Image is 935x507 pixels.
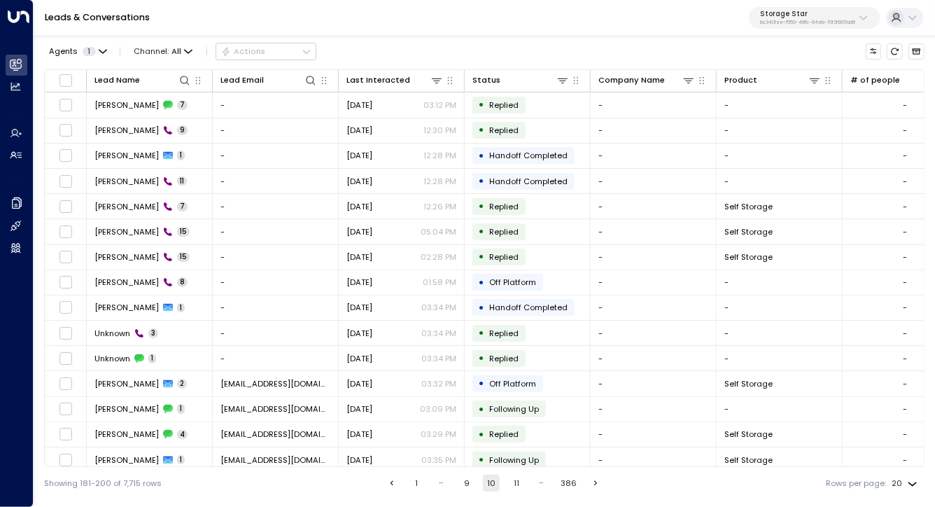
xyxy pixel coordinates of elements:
p: 03:12 PM [423,99,456,111]
span: Yesterday [346,353,372,364]
button: Archived Leads [908,43,925,60]
div: • [479,349,485,368]
td: - [591,447,717,472]
span: Yesterday [346,403,372,415]
span: Toggle select row [59,250,73,264]
td: - [591,397,717,422]
td: - [213,144,339,168]
div: - [904,201,908,212]
span: Unknown [94,353,130,364]
div: - [904,125,908,136]
span: Agents [49,48,78,55]
td: - [717,296,843,320]
button: Go to page 9 [458,475,475,492]
span: Toggle select row [59,377,73,391]
div: - [904,226,908,237]
div: • [479,374,485,393]
div: • [479,400,485,419]
td: - [213,245,339,270]
td: - [717,270,843,295]
div: • [479,324,485,342]
span: 1 [83,47,96,56]
span: Yesterday [346,302,372,313]
span: Cody [94,251,159,263]
span: Replied [489,251,519,263]
div: Last Interacted [346,74,443,87]
div: • [479,146,485,165]
span: Rhianna Miller [94,378,159,389]
span: Toggle select row [59,453,73,467]
button: Channel:All [129,43,197,59]
button: Go to previous page [384,475,400,492]
span: Toggle select all [59,74,73,88]
div: # of people [850,74,900,87]
td: - [213,219,339,244]
span: Lisa Clark [94,429,159,440]
div: Actions [221,46,265,56]
td: - [717,92,843,117]
span: Toggle select row [59,427,73,441]
td: - [717,397,843,422]
td: - [213,92,339,117]
button: Customize [866,43,882,60]
span: Replied [489,125,519,136]
span: Replied [489,201,519,212]
span: 2 [177,379,187,389]
span: Self Storage [724,251,773,263]
span: 8 [177,277,188,287]
button: page 10 [483,475,500,492]
div: • [479,172,485,190]
span: Jun 25, 2025 [346,277,372,288]
span: Off Platform [489,378,536,389]
td: - [717,321,843,345]
div: 20 [892,475,920,492]
span: Handoff Completed [489,176,568,187]
span: Toggle select row [59,225,73,239]
div: - [904,378,908,389]
span: Toggle select row [59,200,73,214]
td: - [591,118,717,143]
p: 03:35 PM [421,454,456,466]
div: - [904,251,908,263]
p: 02:28 PM [421,251,456,263]
div: Status [472,74,569,87]
button: Go to page 386 [558,475,579,492]
span: Yesterday [346,429,372,440]
span: Handoff Completed [489,150,568,161]
span: Replied [489,99,519,111]
span: Foxefreya@gmail.com [220,378,330,389]
p: 12:28 PM [423,150,456,161]
span: Sep 04, 2025 [346,226,372,237]
span: Replied [489,328,519,339]
span: Sep 04, 2025 [346,251,372,263]
td: - [213,194,339,218]
span: Unknown [94,328,130,339]
div: • [479,247,485,266]
td: - [591,194,717,218]
span: 7 [177,202,188,211]
span: Channel: [129,43,197,59]
div: Company Name [598,74,695,87]
div: - [904,353,908,364]
p: 03:29 PM [421,429,456,440]
label: Rows per page: [827,478,887,489]
td: - [717,169,843,193]
div: - [904,150,908,161]
span: 15 [177,252,190,262]
p: 03:34 PM [421,302,456,313]
span: Cody [94,176,159,187]
span: Sep 16, 2025 [346,454,372,466]
div: • [479,197,485,216]
div: - [904,277,908,288]
span: Self Storage [724,226,773,237]
div: - [904,328,908,339]
td: - [717,118,843,143]
div: • [479,298,485,317]
span: Toggle select row [59,275,73,289]
span: Rhianna Miller [94,403,159,415]
td: - [591,219,717,244]
span: Cody [94,125,159,136]
span: Self Storage [724,201,773,212]
div: - [904,403,908,415]
span: Replied [489,226,519,237]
